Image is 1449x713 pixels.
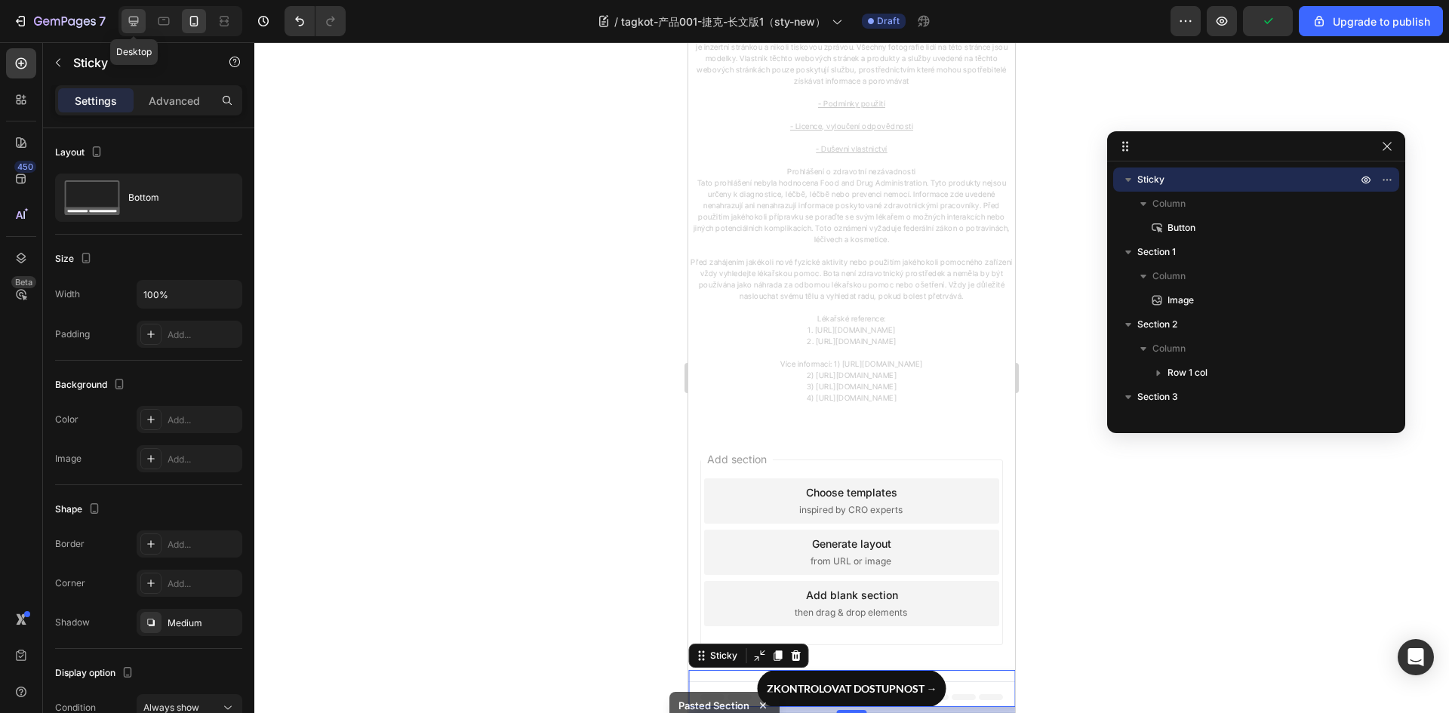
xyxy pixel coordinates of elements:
div: Add... [168,577,238,591]
p: Sticky [73,54,202,72]
div: Add... [168,453,238,466]
div: Image [55,452,82,466]
p: Settings [75,93,117,109]
div: Beta [11,276,36,288]
div: Background [55,375,128,395]
div: Size [55,249,95,269]
div: Padding [55,327,90,341]
span: Column [1152,269,1186,284]
div: 450 [14,161,36,173]
p: Pasted Section [678,698,749,713]
div: Open Intercom Messenger [1398,639,1434,675]
div: Shape [55,499,103,520]
iframe: Design area [688,42,1015,713]
div: Border [55,537,85,551]
span: Column [1152,413,1186,429]
div: Medium [168,616,238,630]
button: Upgrade to publish [1299,6,1443,36]
p: Advanced [149,93,200,109]
span: Sticky [1137,172,1164,187]
span: Always show [143,702,199,713]
div: Display option [55,663,137,684]
div: Color [55,413,78,426]
div: Add... [168,328,238,342]
div: Corner [55,576,85,590]
div: Shadow [55,616,90,629]
span: Section 1 [1137,244,1176,260]
span: Image [1168,293,1194,308]
div: Upgrade to publish [1312,14,1430,29]
div: Add... [168,538,238,552]
span: Draft [877,14,900,28]
span: tagkot-产品001-捷克-长文版1（sty-new） [621,14,826,29]
input: Auto [137,281,241,308]
div: Undo/Redo [285,6,346,36]
span: Section 3 [1137,389,1178,404]
span: Column [1152,196,1186,211]
span: Button [1168,220,1195,235]
div: Bottom [128,180,220,215]
span: Row 1 col [1168,365,1207,380]
span: Column [1152,341,1186,356]
button: 7 [6,6,112,36]
div: Add... [168,413,238,427]
div: Width [55,287,80,301]
span: Section 2 [1137,317,1177,332]
p: 7 [99,12,106,30]
div: Layout [55,143,106,163]
span: / [614,14,618,29]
